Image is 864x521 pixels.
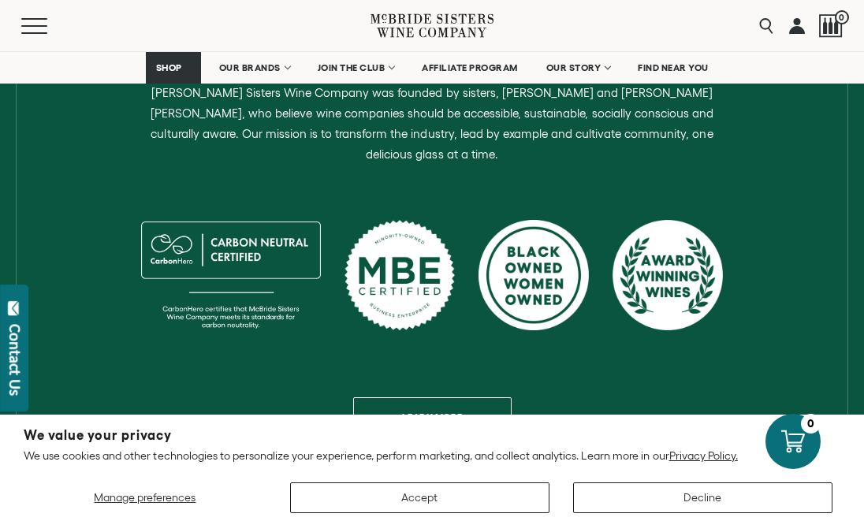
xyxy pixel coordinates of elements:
button: Manage preferences [24,482,266,513]
a: AFFILIATE PROGRAM [412,52,528,84]
a: OUR BRANDS [209,52,300,84]
span: Manage preferences [94,491,196,504]
button: Decline [573,482,832,513]
a: SHOP [146,52,201,84]
span: AFFILIATE PROGRAM [422,62,518,73]
span: OUR BRANDS [219,62,281,73]
span: FIND NEAR YOU [638,62,709,73]
span: Learn more [374,401,490,432]
button: Accept [290,482,549,513]
h2: We value your privacy [24,429,840,442]
a: Privacy Policy. [669,449,738,462]
a: FIND NEAR YOU [628,52,719,84]
button: Mobile Menu Trigger [21,18,78,34]
p: [PERSON_NAME] Sisters Wine Company was founded by sisters, [PERSON_NAME] and [PERSON_NAME] [PERSO... [136,83,728,165]
span: JOIN THE CLUB [318,62,385,73]
div: 0 [801,414,821,434]
span: SHOP [156,62,183,73]
div: Contact Us [7,324,23,396]
a: OUR STORY [536,52,620,84]
p: We use cookies and other technologies to personalize your experience, perform marketing, and coll... [24,448,840,463]
a: Learn more [353,397,512,435]
a: JOIN THE CLUB [307,52,404,84]
span: 0 [835,10,849,24]
span: OUR STORY [546,62,601,73]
